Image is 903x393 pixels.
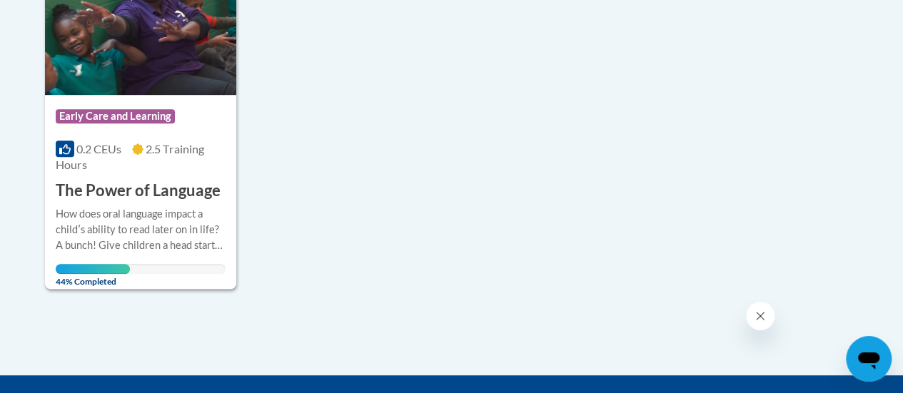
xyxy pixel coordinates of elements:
span: Early Care and Learning [56,109,175,123]
div: How does oral language impact a childʹs ability to read later on in life? A bunch! Give children ... [56,206,226,253]
span: Hi. How can we help? [9,10,116,21]
span: 0.2 CEUs [76,142,121,155]
div: Your progress [56,264,131,274]
iframe: Close message [746,302,775,330]
h3: The Power of Language [56,180,221,202]
iframe: Button to launch messaging window [846,336,892,382]
span: 44% Completed [56,264,131,287]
